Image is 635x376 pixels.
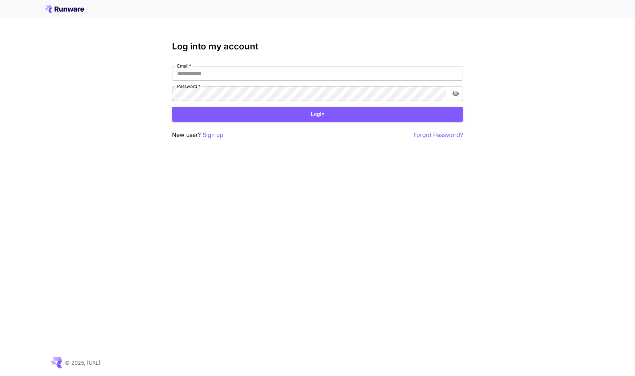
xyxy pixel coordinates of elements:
h3: Log into my account [172,41,463,52]
button: Forgot Password? [414,130,463,140]
button: Sign up [203,130,223,140]
button: Login [172,107,463,122]
label: Email [177,63,191,69]
label: Password [177,83,200,89]
button: toggle password visibility [449,87,462,100]
p: New user? [172,130,223,140]
p: © 2025, [URL] [65,359,100,367]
